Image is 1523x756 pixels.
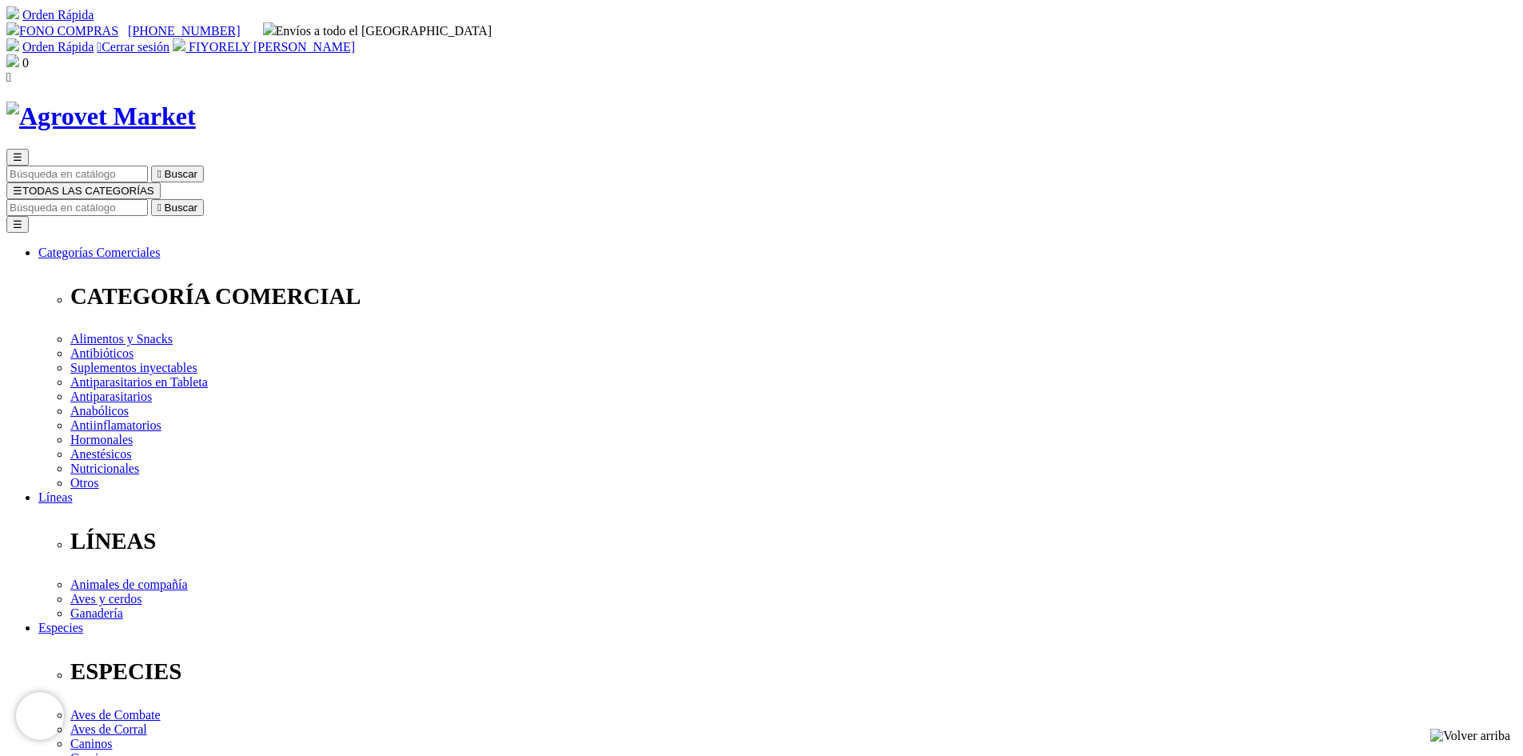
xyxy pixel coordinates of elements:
[16,692,64,740] iframe: Brevo live chat
[70,283,1517,310] p: CATEGORÍA COMERCIAL
[6,199,148,216] input: Buscar
[70,462,139,475] a: Nutricionales
[173,40,355,54] a: FIYORELY [PERSON_NAME]
[6,54,19,67] img: shopping-bag.svg
[157,168,161,180] i: 
[151,199,204,216] button:  Buscar
[13,185,22,197] span: ☰
[6,38,19,51] img: shopping-cart.svg
[165,202,197,214] span: Buscar
[70,578,188,591] a: Animales de compañía
[22,40,94,54] a: Orden Rápida
[70,658,1517,685] p: ESPECIES
[70,708,161,722] a: Aves de Combate
[151,166,204,182] button:  Buscar
[70,404,129,418] a: Anabólicos
[6,6,19,19] img: shopping-cart.svg
[6,182,161,199] button: ☰TODAS LAS CATEGORÍAS
[70,606,123,620] a: Ganadería
[70,447,131,461] a: Anestésicos
[70,346,134,360] a: Antibióticos
[70,361,197,374] a: Suplementos inyectables
[70,433,133,446] a: Hormonales
[189,40,355,54] span: FIYORELY [PERSON_NAME]
[97,40,169,54] a: Cerrar sesión
[70,528,1517,554] p: LÍNEAS
[165,168,197,180] span: Buscar
[157,202,161,214] i: 
[70,332,173,346] a: Alimentos y Snacks
[6,166,148,182] input: Buscar
[1430,729,1510,743] img: Volver arriba
[13,151,22,163] span: ☰
[263,24,492,38] span: Envíos a todo el [GEOGRAPHIC_DATA]
[22,8,94,22] a: Orden Rápida
[6,216,29,233] button: ☰
[70,390,152,403] a: Antiparasitarios
[38,490,73,504] a: Líneas
[70,737,112,750] a: Caninos
[263,22,276,35] img: delivery-truck.svg
[38,246,160,259] a: Categorías Comerciales
[70,592,142,606] a: Aves y cerdos
[70,722,147,736] a: Aves de Corral
[70,418,161,432] a: Antiinflamatorios
[173,38,185,51] img: user.svg
[6,102,196,131] img: Agrovet Market
[70,476,99,490] a: Otros
[70,375,208,389] a: Antiparasitarios en Tableta
[6,22,19,35] img: phone.svg
[38,621,83,634] a: Especies
[22,56,29,70] span: 0
[6,149,29,166] button: ☰
[6,24,118,38] a: FONO COMPRAS
[6,70,11,84] i: 
[128,24,240,38] a: [PHONE_NUMBER]
[97,40,102,54] i: 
